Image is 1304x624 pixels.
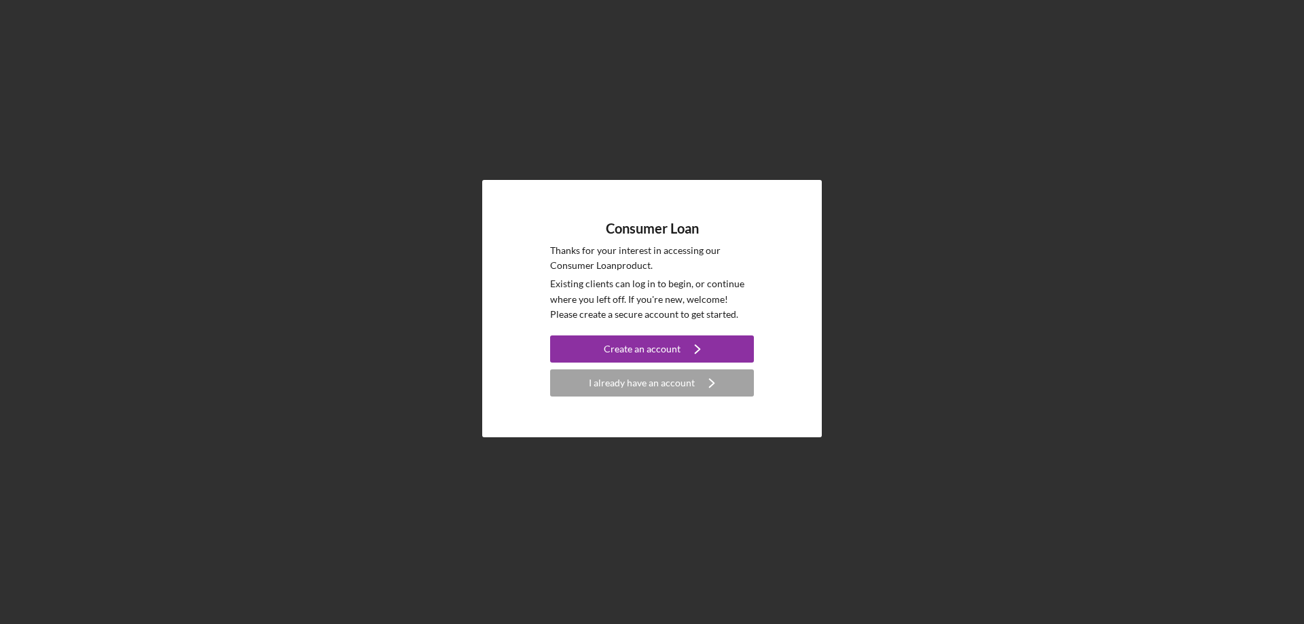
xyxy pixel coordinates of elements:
[606,221,699,236] h4: Consumer Loan
[604,335,681,363] div: Create an account
[589,369,695,397] div: I already have an account
[550,243,754,274] p: Thanks for your interest in accessing our Consumer Loan product.
[550,276,754,322] p: Existing clients can log in to begin, or continue where you left off. If you're new, welcome! Ple...
[550,369,754,397] button: I already have an account
[550,335,754,363] button: Create an account
[550,335,754,366] a: Create an account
